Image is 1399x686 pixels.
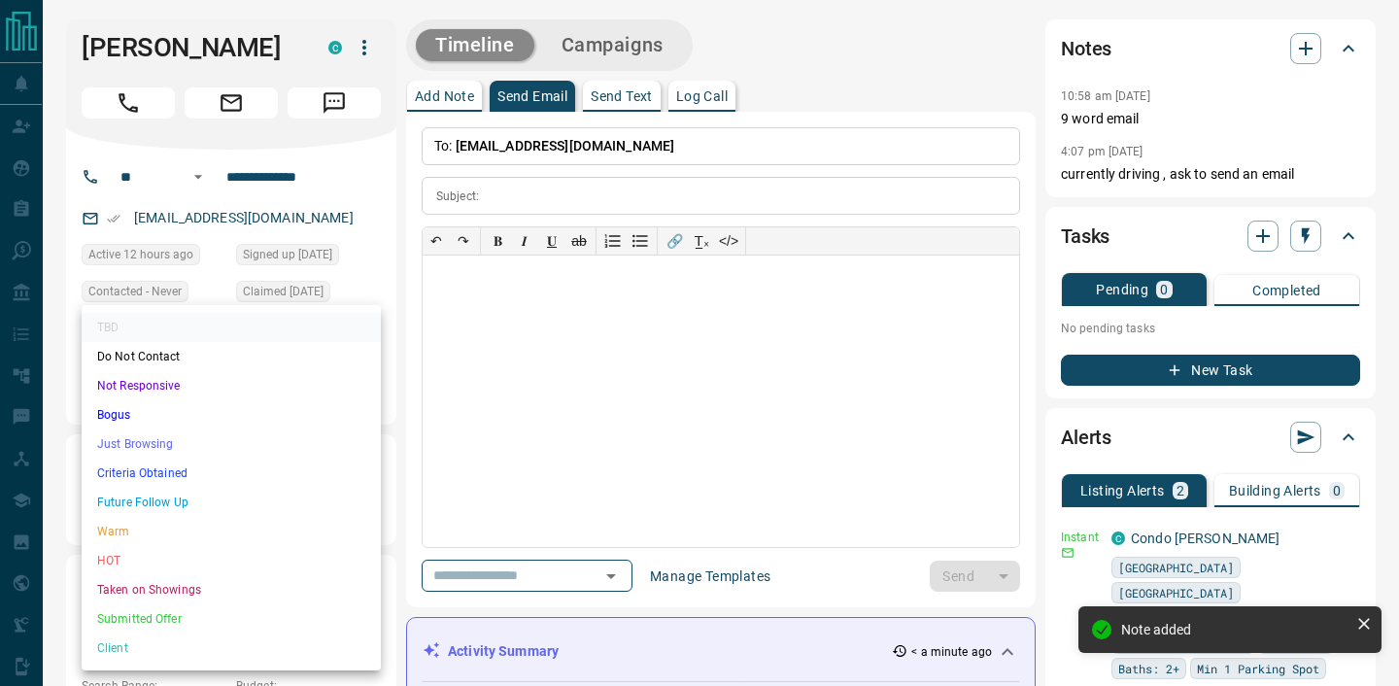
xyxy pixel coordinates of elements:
li: Future Follow Up [82,488,381,517]
li: Submitted Offer [82,604,381,634]
li: Taken on Showings [82,575,381,604]
li: Not Responsive [82,371,381,400]
li: Warm [82,517,381,546]
li: Criteria Obtained [82,459,381,488]
li: Do Not Contact [82,342,381,371]
div: Note added [1121,622,1348,637]
li: Client [82,634,381,663]
li: Bogus [82,400,381,429]
li: HOT [82,546,381,575]
li: Just Browsing [82,429,381,459]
